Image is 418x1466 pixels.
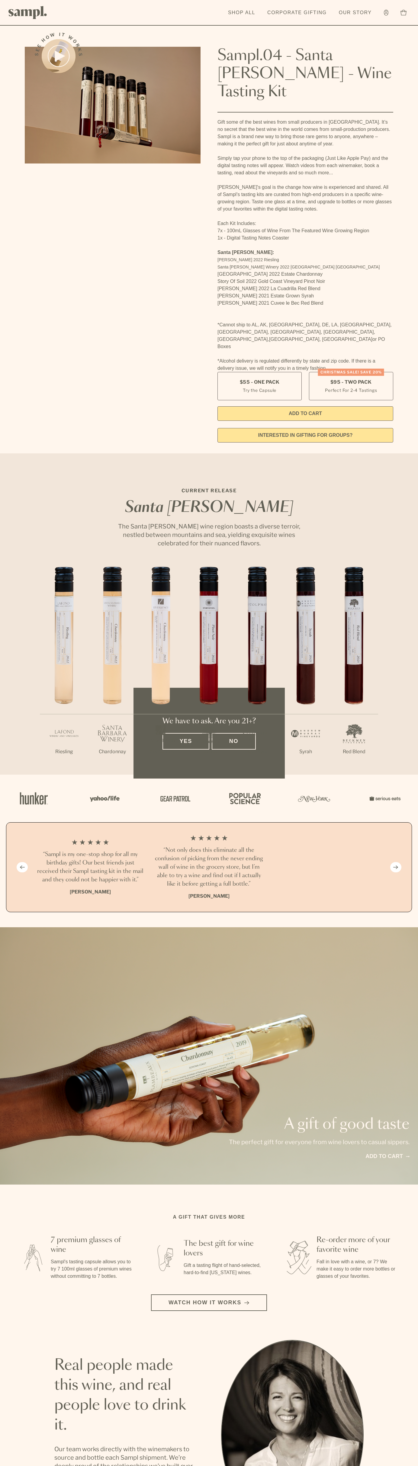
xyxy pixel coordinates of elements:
li: 2 / 7 [88,567,137,775]
a: Add to cart [365,1152,410,1160]
p: Red Blend [233,748,281,755]
a: Shop All [225,6,258,19]
li: 3 / 7 [137,567,185,775]
a: Corporate Gifting [264,6,330,19]
span: $55 - One Pack [240,379,280,386]
a: interested in gifting for groups? [217,428,393,443]
li: 1 / 4 [36,835,145,900]
li: 6 / 7 [281,567,330,775]
img: Sampl logo [8,6,47,19]
p: Chardonnay [137,748,185,755]
li: 1 / 7 [40,567,88,775]
li: 5 / 7 [233,567,281,775]
a: Our Story [336,6,375,19]
small: Perfect For 2-4 Tastings [325,387,377,393]
li: 2 / 4 [155,835,264,900]
div: Christmas SALE! Save 20% [318,369,384,376]
p: Syrah [281,748,330,755]
h3: “Sampl is my one-stop shop for all my birthday gifts! Our best friends just received their Sampl ... [36,850,145,884]
button: See how it works [42,39,76,73]
p: Red Blend [330,748,378,755]
button: Next slide [390,862,401,872]
li: 4 / 7 [185,567,233,775]
img: Sampl.04 - Santa Barbara - Wine Tasting Kit [25,47,201,163]
small: Try the Capsule [243,387,276,393]
p: Riesling [40,748,88,755]
li: 7 / 7 [330,567,378,775]
p: Chardonnay [88,748,137,755]
p: A gift of good taste [229,1117,410,1132]
b: [PERSON_NAME] [188,893,230,899]
b: [PERSON_NAME] [70,889,111,895]
button: Add to Cart [217,406,393,421]
h3: “Not only does this eliminate all the confusion of picking from the never ending wall of wine in ... [155,846,264,888]
p: Pinot Noir [185,748,233,755]
span: $95 - Two Pack [330,379,372,386]
p: The perfect gift for everyone from wine lovers to casual sippers. [229,1138,410,1146]
button: Previous slide [17,862,28,872]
